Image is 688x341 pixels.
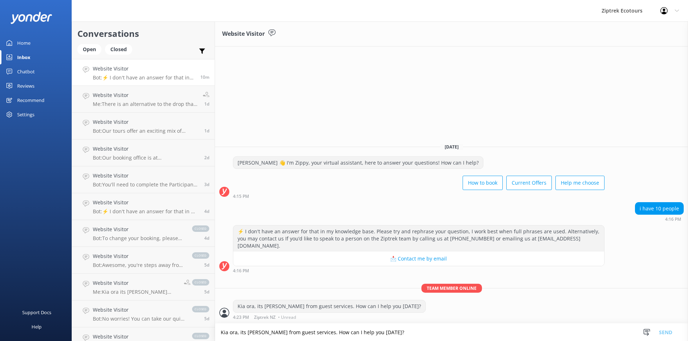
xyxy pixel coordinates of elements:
[17,50,30,64] div: Inbox
[17,107,34,122] div: Settings
[93,235,185,242] p: Bot: To change your booking, please contact our friendly Guest Services Team by emailing [EMAIL_A...
[93,262,185,268] p: Bot: Awesome, you're steps away from ziplining! It's easiest to book your zipline experience onli...
[463,176,503,190] button: How to book
[93,101,197,107] p: Me: There is an alternative to the drop that we can an Exit line that he can take,
[72,166,215,193] a: Website VisitorBot:You'll need to complete the Participant Consent Form for our zipline tours. Yo...
[506,176,552,190] button: Current Offers
[105,45,136,53] a: Closed
[233,268,605,273] div: 04:16pm 14-Aug-2025 (UTC +12:00) Pacific/Auckland
[635,203,683,215] div: i have 10 people
[72,86,215,113] a: Website VisitorMe:There is an alternative to the drop that we can an Exit line that he can take,1d
[72,113,215,140] a: Website VisitorBot:Our tours offer an exciting mix of adventure and eco-education in a stunning n...
[233,252,604,266] button: 📩 Contact me by email
[233,194,605,199] div: 04:15pm 14-Aug-2025 (UTC +12:00) Pacific/Auckland
[204,262,209,268] span: 10:26am 09-Aug-2025 (UTC +12:00) Pacific/Auckland
[77,44,101,55] div: Open
[204,208,209,214] span: 12:48pm 10-Aug-2025 (UTC +12:00) Pacific/Auckland
[72,220,215,247] a: Website VisitorBot:To change your booking, please contact our friendly Guest Services Team by ema...
[72,301,215,327] a: Website VisitorBot:No worries! You can take our quiz to find the best zipline adventure for you a...
[72,247,215,274] a: Website VisitorBot:Awesome, you're steps away from ziplining! It's easiest to book your zipline e...
[192,306,209,312] span: closed
[93,199,199,206] h4: Website Visitor
[72,274,215,301] a: Website VisitorMe:Kia ora its [PERSON_NAME] from Guest Services. How can I help you [DATE]?closed5d
[17,79,34,93] div: Reviews
[93,181,199,188] p: Bot: You'll need to complete the Participant Consent Form for our zipline tours. You can find it ...
[440,144,463,150] span: [DATE]
[72,193,215,220] a: Website VisitorBot:⚡ I don't have an answer for that in my knowledge base. Please try and rephras...
[204,128,209,134] span: 10:23am 13-Aug-2025 (UTC +12:00) Pacific/Auckland
[635,216,684,221] div: 04:16pm 14-Aug-2025 (UTC +12:00) Pacific/Auckland
[200,74,209,80] span: 04:16pm 14-Aug-2025 (UTC +12:00) Pacific/Auckland
[665,217,681,221] strong: 4:16 PM
[233,315,426,320] div: 04:23pm 14-Aug-2025 (UTC +12:00) Pacific/Auckland
[233,157,483,169] div: [PERSON_NAME] 👋 I'm Zippy, your virtual assistant, here to answer your questions! How can I help?
[17,36,30,50] div: Home
[192,225,209,232] span: closed
[93,279,178,287] h4: Website Visitor
[93,118,199,126] h4: Website Visitor
[204,181,209,187] span: 10:14pm 10-Aug-2025 (UTC +12:00) Pacific/Auckland
[93,208,199,215] p: Bot: ⚡ I don't have an answer for that in my knowledge base. Please try and rephrase your questio...
[192,252,209,259] span: closed
[93,316,185,322] p: Bot: No worries! You can take our quiz to find the best zipline adventure for you at [URL][DOMAIN...
[233,315,249,320] strong: 4:23 PM
[93,289,178,295] p: Me: Kia ora its [PERSON_NAME] from Guest Services. How can I help you [DATE]?
[93,306,185,314] h4: Website Visitor
[17,93,44,107] div: Recommend
[204,316,209,322] span: 11:46pm 08-Aug-2025 (UTC +12:00) Pacific/Auckland
[204,155,209,161] span: 09:36pm 11-Aug-2025 (UTC +12:00) Pacific/Auckland
[11,12,52,24] img: yonder-white-logo.png
[93,155,199,161] p: Bot: Our booking office is at [STREET_ADDRESS]. To reach the tour departure point at our Treehous...
[192,279,209,286] span: closed
[17,64,35,79] div: Chatbot
[233,194,249,199] strong: 4:15 PM
[254,315,276,320] span: Ziptrek NZ
[72,59,215,86] a: Website VisitorBot:⚡ I don't have an answer for that in my knowledge base. Please try and rephras...
[77,27,209,40] h2: Conversations
[93,145,199,153] h4: Website Visitor
[233,225,604,252] div: ⚡ I don't have an answer for that in my knowledge base. Please try and rephrase your question, I ...
[204,289,209,295] span: 08:59am 09-Aug-2025 (UTC +12:00) Pacific/Auckland
[93,74,195,81] p: Bot: ⚡ I don't have an answer for that in my knowledge base. Please try and rephrase your questio...
[93,172,199,180] h4: Website Visitor
[105,44,132,55] div: Closed
[72,140,215,166] a: Website VisitorBot:Our booking office is at [STREET_ADDRESS]. To reach the tour departure point a...
[93,65,195,73] h4: Website Visitor
[233,269,249,273] strong: 4:16 PM
[278,315,296,320] span: • Unread
[93,91,197,99] h4: Website Visitor
[93,252,185,260] h4: Website Visitor
[93,225,185,233] h4: Website Visitor
[555,176,605,190] button: Help me choose
[204,101,209,107] span: 11:12am 13-Aug-2025 (UTC +12:00) Pacific/Auckland
[22,305,51,320] div: Support Docs
[32,320,42,334] div: Help
[93,128,199,134] p: Bot: Our tours offer an exciting mix of adventure and eco-education in a stunning natural setting...
[93,333,185,341] h4: Website Visitor
[233,300,425,312] div: Kia ora, its [PERSON_NAME] from guest services. How can I help you [DATE]?
[421,284,482,293] span: Team member online
[192,333,209,339] span: closed
[77,45,105,53] a: Open
[204,235,209,241] span: 07:02pm 09-Aug-2025 (UTC +12:00) Pacific/Auckland
[222,29,265,39] h3: Website Visitor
